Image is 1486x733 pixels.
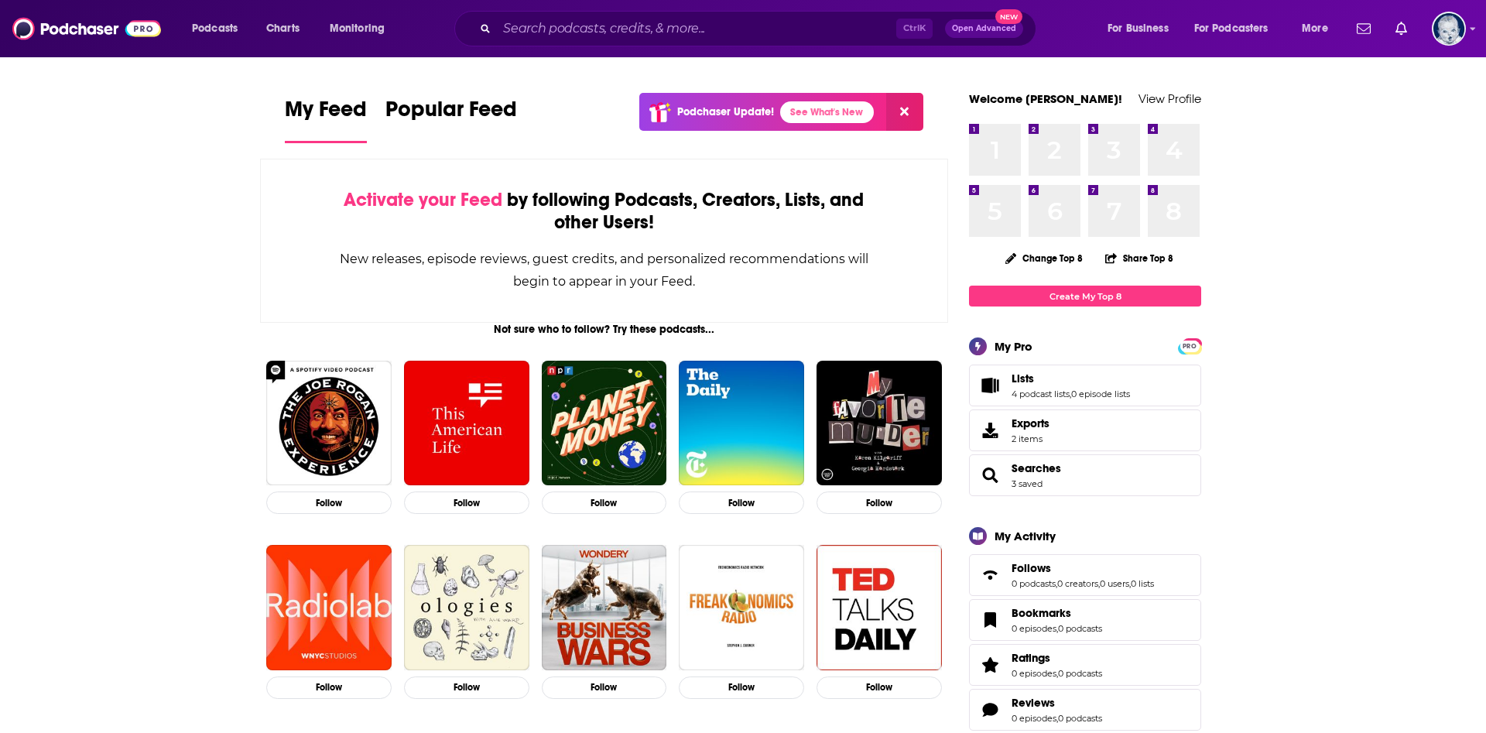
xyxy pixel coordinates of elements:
[1012,651,1102,665] a: Ratings
[896,19,933,39] span: Ctrl K
[385,96,517,132] span: Popular Feed
[1012,416,1049,430] span: Exports
[404,545,529,670] img: Ologies with Alie Ward
[1012,372,1034,385] span: Lists
[974,699,1005,721] a: Reviews
[1056,578,1057,589] span: ,
[1097,16,1188,41] button: open menu
[974,564,1005,586] a: Follows
[542,676,667,699] button: Follow
[1432,12,1466,46] button: Show profile menu
[266,18,300,39] span: Charts
[996,248,1092,268] button: Change Top 8
[1129,578,1131,589] span: ,
[542,361,667,486] img: Planet Money
[1012,623,1056,634] a: 0 episodes
[952,25,1016,33] span: Open Advanced
[969,689,1201,731] span: Reviews
[1131,578,1154,589] a: 0 lists
[266,676,392,699] button: Follow
[1104,243,1174,273] button: Share Top 8
[1012,713,1056,724] a: 0 episodes
[1108,18,1169,39] span: For Business
[817,361,942,486] img: My Favorite Murder with Karen Kilgariff and Georgia Hardstark
[974,464,1005,486] a: Searches
[969,554,1201,596] span: Follows
[1180,341,1199,352] span: PRO
[817,676,942,699] button: Follow
[679,545,804,670] img: Freakonomics Radio
[1058,668,1102,679] a: 0 podcasts
[1291,16,1347,41] button: open menu
[319,16,405,41] button: open menu
[1056,623,1058,634] span: ,
[497,16,896,41] input: Search podcasts, credits, & more...
[344,188,502,211] span: Activate your Feed
[969,365,1201,406] span: Lists
[266,492,392,514] button: Follow
[1184,16,1291,41] button: open menu
[1071,389,1130,399] a: 0 episode lists
[1138,91,1201,106] a: View Profile
[256,16,309,41] a: Charts
[1351,15,1377,42] a: Show notifications dropdown
[1012,461,1061,475] span: Searches
[1057,578,1098,589] a: 0 creators
[817,545,942,670] img: TED Talks Daily
[542,492,667,514] button: Follow
[1058,713,1102,724] a: 0 podcasts
[1012,606,1071,620] span: Bookmarks
[266,361,392,486] img: The Joe Rogan Experience
[1194,18,1269,39] span: For Podcasters
[974,420,1005,441] span: Exports
[1012,651,1050,665] span: Ratings
[404,492,529,514] button: Follow
[1012,696,1102,710] a: Reviews
[181,16,258,41] button: open menu
[1012,372,1130,385] a: Lists
[1432,12,1466,46] img: User Profile
[1056,713,1058,724] span: ,
[995,9,1023,24] span: New
[780,101,874,123] a: See What's New
[266,545,392,670] a: Radiolab
[1056,668,1058,679] span: ,
[969,286,1201,307] a: Create My Top 8
[969,644,1201,686] span: Ratings
[1098,578,1100,589] span: ,
[1302,18,1328,39] span: More
[817,492,942,514] button: Follow
[1180,340,1199,351] a: PRO
[12,14,161,43] img: Podchaser - Follow, Share and Rate Podcasts
[969,454,1201,496] span: Searches
[1012,561,1051,575] span: Follows
[338,248,870,293] div: New releases, episode reviews, guest credits, and personalized recommendations will begin to appe...
[1389,15,1413,42] a: Show notifications dropdown
[285,96,367,143] a: My Feed
[969,91,1122,106] a: Welcome [PERSON_NAME]!
[542,545,667,670] img: Business Wars
[679,676,804,699] button: Follow
[945,19,1023,38] button: Open AdvancedNew
[995,339,1032,354] div: My Pro
[1012,696,1055,710] span: Reviews
[1058,623,1102,634] a: 0 podcasts
[330,18,385,39] span: Monitoring
[1012,433,1049,444] span: 2 items
[338,189,870,234] div: by following Podcasts, Creators, Lists, and other Users!
[192,18,238,39] span: Podcasts
[1070,389,1071,399] span: ,
[679,492,804,514] button: Follow
[969,409,1201,451] a: Exports
[1012,606,1102,620] a: Bookmarks
[1012,668,1056,679] a: 0 episodes
[677,105,774,118] p: Podchaser Update!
